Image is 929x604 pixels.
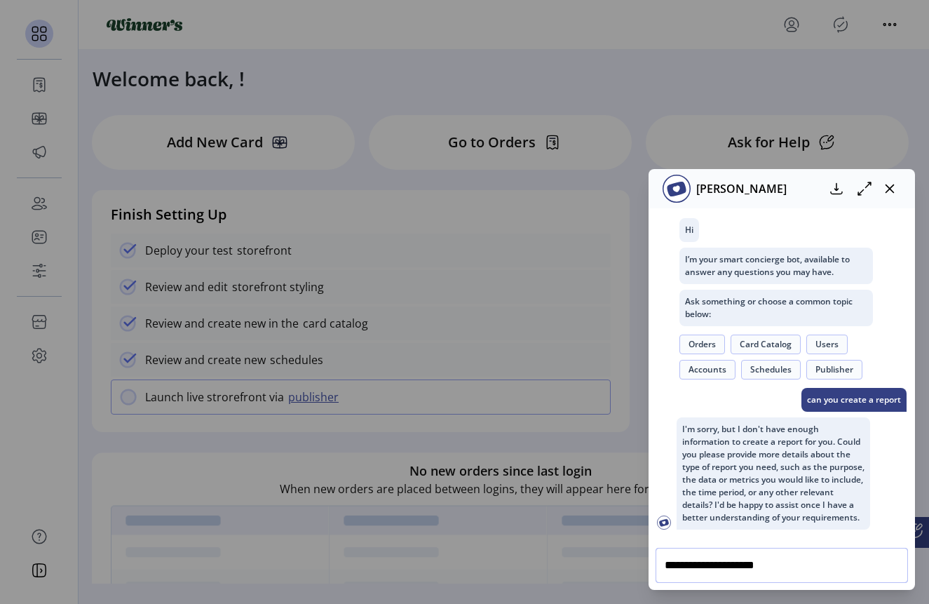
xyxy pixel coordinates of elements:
[741,360,801,380] button: Schedules
[679,218,699,242] p: Hi
[806,335,848,354] button: Users
[679,335,725,354] button: Orders
[679,360,735,380] button: Accounts
[731,335,801,354] button: Card Catalog
[691,180,787,197] p: [PERSON_NAME]
[801,388,907,412] p: can you create a report
[677,417,870,530] p: I'm sorry, but I don't have enough information to create a report for you. Could you please provi...
[679,290,873,326] p: Ask something or choose a common topic below:
[806,360,862,380] button: Publisher
[679,248,873,284] p: I’m your smart concierge bot, available to answer any questions you may have.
